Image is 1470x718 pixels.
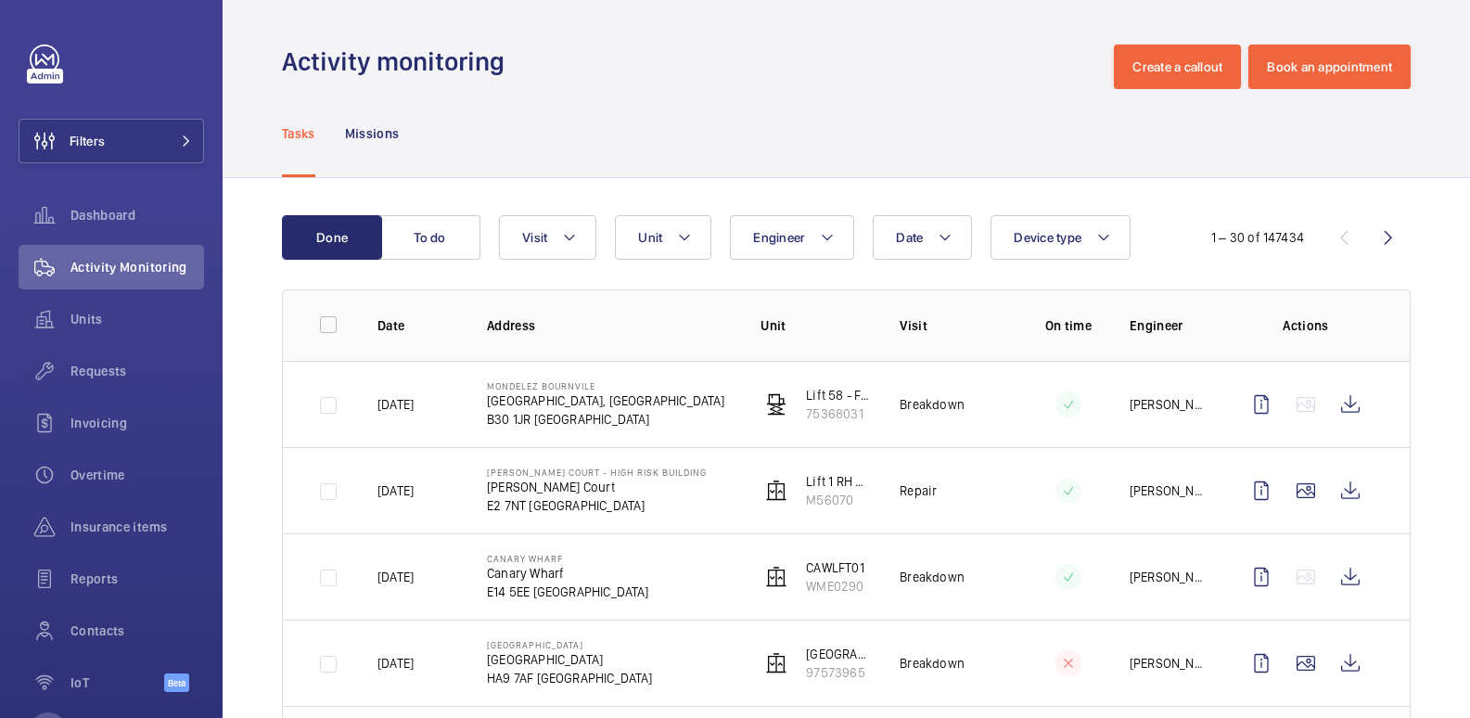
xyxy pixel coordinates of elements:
[70,622,204,640] span: Contacts
[873,215,972,260] button: Date
[70,673,164,692] span: IoT
[377,481,414,500] p: [DATE]
[70,570,204,588] span: Reports
[487,650,653,669] p: [GEOGRAPHIC_DATA]
[377,568,414,586] p: [DATE]
[70,466,204,484] span: Overtime
[487,496,707,515] p: E2 7NT [GEOGRAPHIC_DATA]
[806,645,870,663] p: [GEOGRAPHIC_DATA] Passenger Lift
[345,124,400,143] p: Missions
[730,215,854,260] button: Engineer
[487,467,707,478] p: [PERSON_NAME] Court - High Risk Building
[487,669,653,687] p: HA9 7AF [GEOGRAPHIC_DATA]
[900,654,965,673] p: Breakdown
[900,568,965,586] p: Breakdown
[487,583,649,601] p: E14 5EE [GEOGRAPHIC_DATA]
[487,564,649,583] p: Canary Wharf
[615,215,711,260] button: Unit
[377,395,414,414] p: [DATE]
[765,393,787,416] img: freight_elevator.svg
[1130,395,1209,414] p: [PERSON_NAME]
[70,362,204,380] span: Requests
[70,206,204,224] span: Dashboard
[380,215,480,260] button: To do
[282,215,382,260] button: Done
[487,553,649,564] p: Canary Wharf
[70,132,105,150] span: Filters
[1130,316,1209,335] p: Engineer
[765,566,787,588] img: elevator.svg
[806,558,863,577] p: CAWLFT01
[377,654,414,673] p: [DATE]
[522,230,547,245] span: Visit
[1130,568,1209,586] p: [PERSON_NAME]
[487,380,725,391] p: Mondelez Bournvile
[765,652,787,674] img: elevator.svg
[900,481,937,500] p: Repair
[765,480,787,502] img: elevator.svg
[1114,45,1241,89] button: Create a callout
[1014,230,1081,245] span: Device type
[900,395,965,414] p: Breakdown
[1239,316,1373,335] p: Actions
[806,386,870,404] p: Lift 58 - Factory - [GEOGRAPHIC_DATA]
[806,577,863,596] p: WME0290
[806,491,870,509] p: M56070
[487,410,725,429] p: B30 1JR [GEOGRAPHIC_DATA]
[499,215,596,260] button: Visit
[806,472,870,491] p: Lift 1 RH side
[638,230,662,245] span: Unit
[70,518,204,536] span: Insurance items
[282,124,315,143] p: Tasks
[487,639,653,650] p: [GEOGRAPHIC_DATA]
[991,215,1131,260] button: Device type
[19,119,204,163] button: Filters
[896,230,923,245] span: Date
[70,310,204,328] span: Units
[761,316,870,335] p: Unit
[1130,481,1209,500] p: [PERSON_NAME]
[70,258,204,276] span: Activity Monitoring
[1248,45,1411,89] button: Book an appointment
[1130,654,1209,673] p: [PERSON_NAME]
[806,404,870,423] p: 75368031
[487,391,725,410] p: [GEOGRAPHIC_DATA], [GEOGRAPHIC_DATA]
[282,45,516,79] h1: Activity monitoring
[1211,228,1304,247] div: 1 – 30 of 147434
[487,478,707,496] p: [PERSON_NAME] Court
[806,663,870,682] p: 97573965
[377,316,457,335] p: Date
[164,673,189,692] span: Beta
[900,316,1007,335] p: Visit
[487,316,731,335] p: Address
[753,230,805,245] span: Engineer
[1037,316,1100,335] p: On time
[70,414,204,432] span: Invoicing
